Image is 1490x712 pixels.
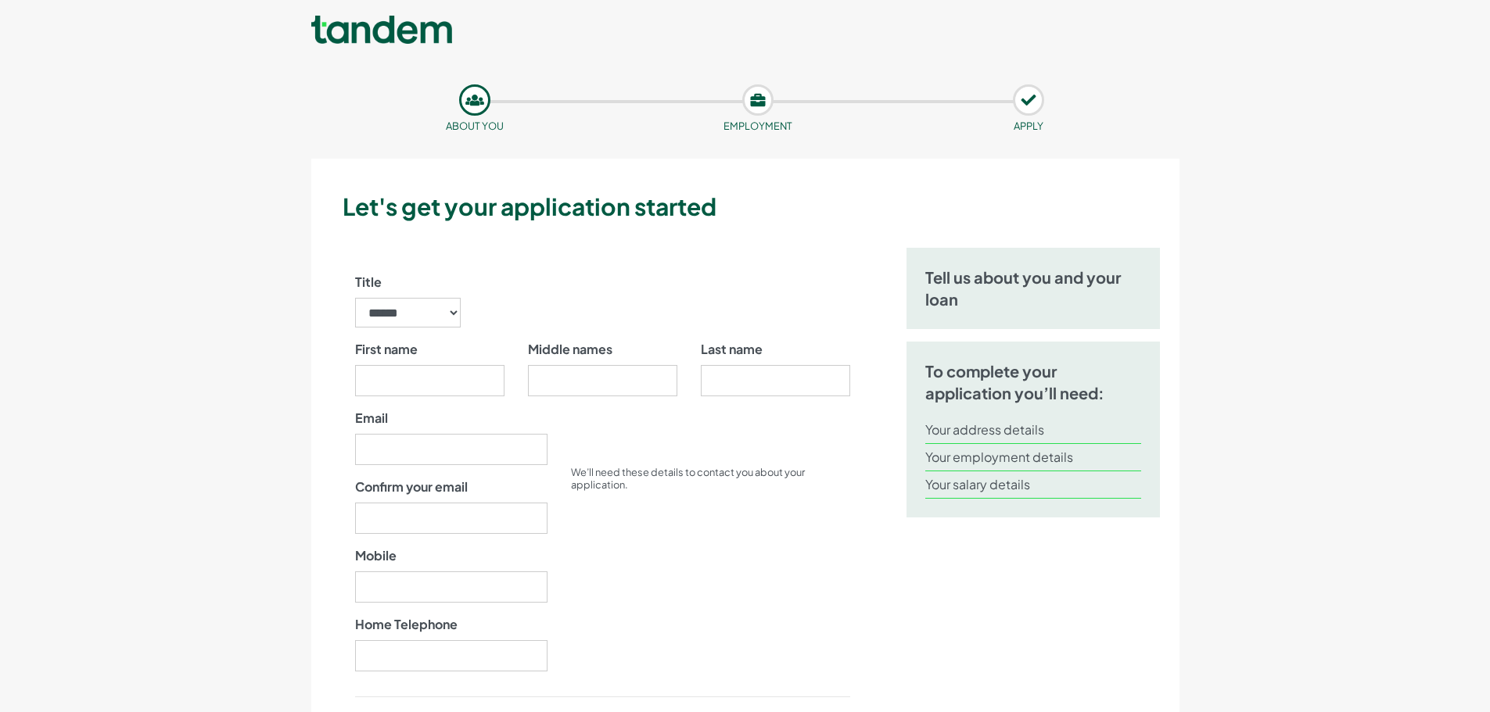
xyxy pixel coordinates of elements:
h5: To complete your application you’ll need: [925,360,1142,404]
li: Your address details [925,417,1142,444]
small: We’ll need these details to contact you about your application. [571,466,805,491]
small: Employment [723,120,792,132]
label: First name [355,340,418,359]
label: Middle names [528,340,612,359]
label: Home Telephone [355,615,458,634]
label: Mobile [355,546,397,565]
label: Title [355,273,382,292]
h5: Tell us about you and your loan [925,267,1142,310]
li: Your salary details [925,471,1142,499]
label: Last name [701,340,763,359]
h3: Let's get your application started [343,190,1173,223]
li: Your employment details [925,444,1142,471]
small: APPLY [1014,120,1043,132]
label: Email [355,409,388,428]
small: About you [446,120,504,132]
label: Confirm your email [355,478,468,496]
